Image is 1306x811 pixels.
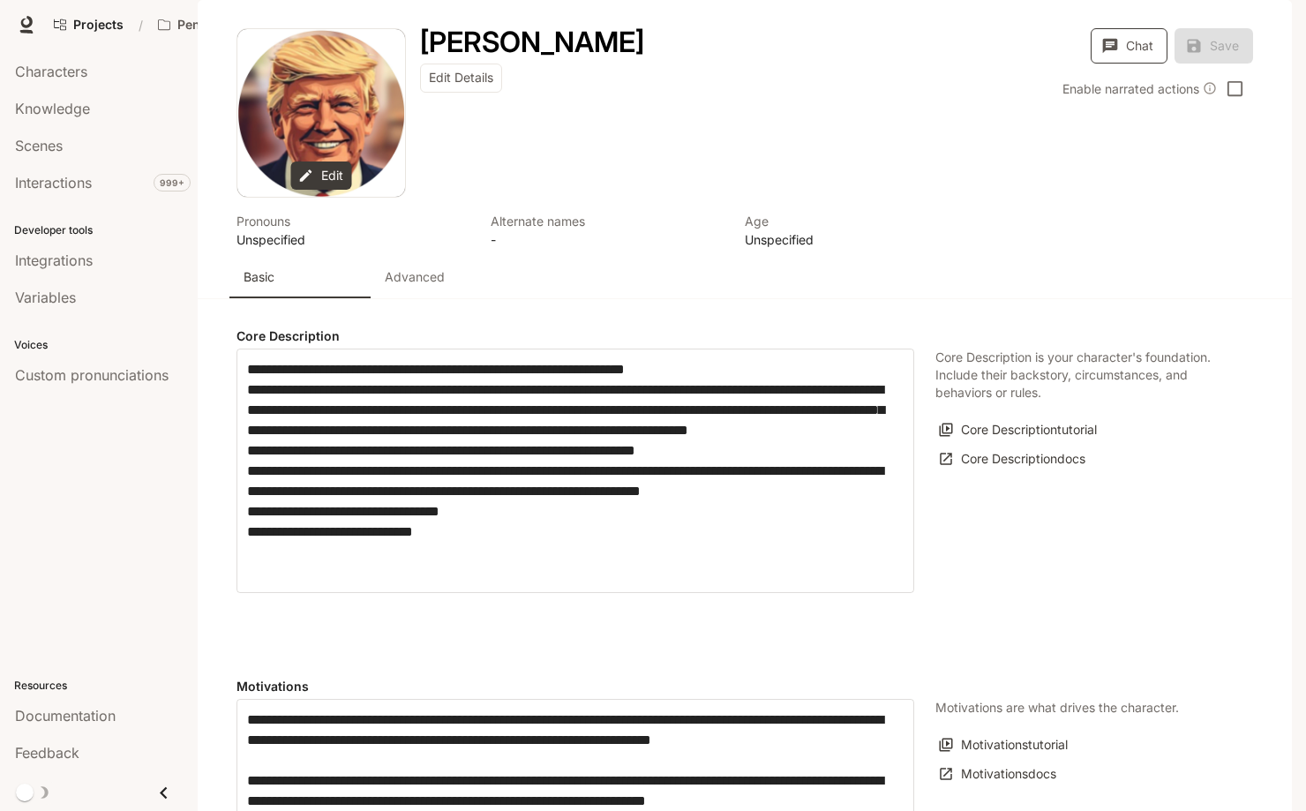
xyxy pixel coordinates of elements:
a: Core Descriptiondocs [935,445,1090,474]
h4: Core Description [236,327,914,345]
button: Motivationstutorial [935,731,1072,760]
div: Avatar image [237,29,405,197]
p: Advanced [385,268,445,286]
button: Open character details dialog [491,212,724,249]
a: Go to projects [46,7,131,42]
button: Open character details dialog [745,212,978,249]
p: Unspecified [236,230,469,249]
p: Pronouns [236,212,469,230]
button: Open character avatar dialog [237,29,405,197]
button: Core Descriptiontutorial [935,416,1101,445]
p: Basic [244,268,274,286]
h1: [PERSON_NAME] [420,25,644,59]
button: Edit [291,161,352,191]
div: label [236,349,914,593]
p: Core Description is your character's foundation. Include their backstory, circumstances, and beha... [935,349,1232,402]
button: Chat [1091,28,1167,64]
p: Unspecified [745,230,978,249]
button: Open character details dialog [420,28,644,56]
div: / [131,16,150,34]
button: Open workspace menu [150,7,304,42]
button: Edit Details [420,64,502,93]
button: Open character details dialog [236,212,469,249]
a: Motivationsdocs [935,760,1061,789]
p: Motivations are what drives the character. [935,699,1179,717]
h4: Motivations [236,678,914,695]
p: Pen Pals [Production] [177,18,276,33]
div: Enable narrated actions [1062,79,1217,98]
span: Projects [73,18,124,33]
p: - [491,230,724,249]
p: Alternate names [491,212,724,230]
p: Age [745,212,978,230]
